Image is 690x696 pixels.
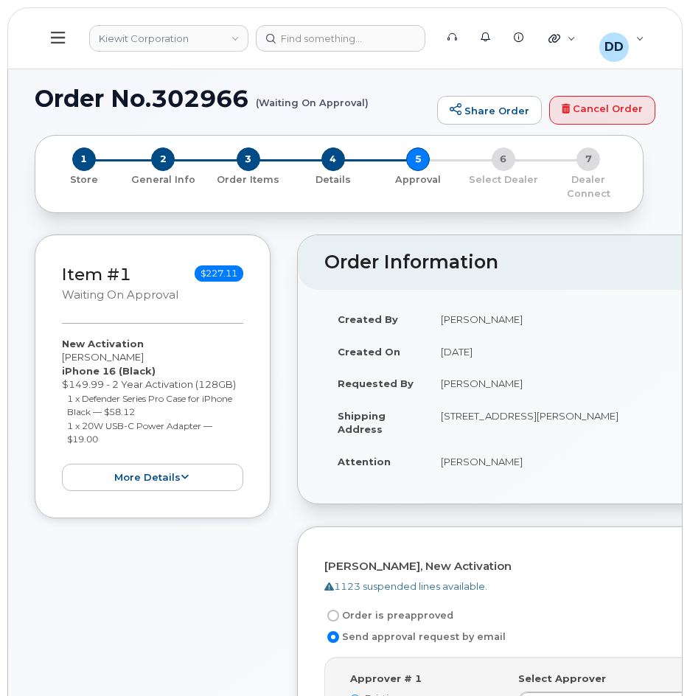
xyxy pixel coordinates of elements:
[62,365,156,377] strong: iPhone 16 (Black)
[67,393,232,418] small: 1 x Defender Series Pro Case for iPhone Black — $58.12
[296,173,369,187] p: Details
[47,171,120,187] a: 1 Store
[338,456,391,467] strong: Attention
[350,672,422,686] label: Approver # 1
[72,147,96,171] span: 1
[290,171,375,187] a: 4 Details
[62,288,178,302] small: Waiting On Approval
[67,420,212,445] small: 1 x 20W USB-C Power Adapter — $19.00
[256,86,369,108] small: (Waiting On Approval)
[338,313,398,325] strong: Created By
[324,628,506,646] label: Send approval request by email
[549,96,655,125] a: Cancel Order
[62,264,131,285] a: Item #1
[327,610,339,622] input: Order is preapproved
[212,173,285,187] p: Order Items
[338,410,386,436] strong: Shipping Address
[626,632,679,685] iframe: Messenger Launcher
[62,337,243,491] div: [PERSON_NAME] $149.99 - 2 Year Activation (128GB)
[35,86,430,111] h1: Order No.302966
[126,173,199,187] p: General Info
[237,147,260,171] span: 3
[151,147,175,171] span: 2
[62,464,243,491] button: more details
[53,173,114,187] p: Store
[206,171,290,187] a: 3 Order Items
[327,631,339,643] input: Send approval request by email
[518,672,606,686] label: Select Approver
[338,346,400,358] strong: Created On
[437,96,542,125] a: Share Order
[62,338,144,349] strong: New Activation
[195,265,243,282] span: $227.11
[120,171,205,187] a: 2 General Info
[338,377,414,389] strong: Requested By
[324,607,453,624] label: Order is preapproved
[321,147,345,171] span: 4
